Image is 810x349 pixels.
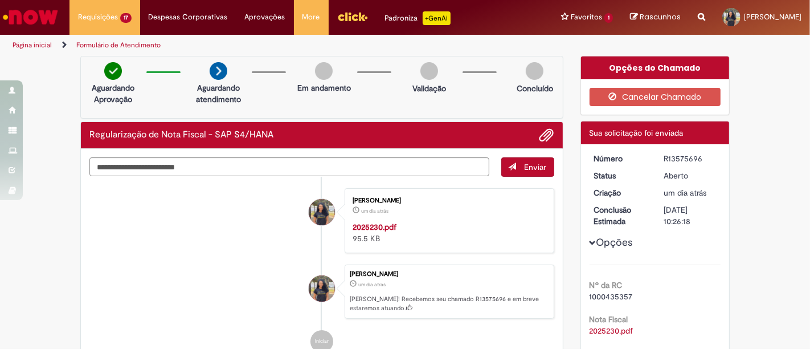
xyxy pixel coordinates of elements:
[385,11,451,25] div: Padroniza
[604,13,613,23] span: 1
[361,208,388,214] span: um dia atrás
[586,170,656,181] dt: Status
[525,162,547,172] span: Enviar
[420,62,438,80] img: img-circle-grey.png
[104,62,122,80] img: check-circle-green.png
[85,82,141,105] p: Aguardando Aprovação
[9,35,531,56] ul: Trilhas de página
[120,13,132,23] span: 17
[358,281,386,288] span: um dia atrás
[361,208,388,214] time: 29/09/2025 10:26:03
[586,204,656,227] dt: Conclusão Estimada
[350,295,548,313] p: [PERSON_NAME]! Recebemos seu chamado R13575696 e em breve estaremos atuando.
[358,281,386,288] time: 29/09/2025 10:26:16
[315,62,333,80] img: img-circle-grey.png
[337,8,368,25] img: click_logo_yellow_360x200.png
[191,82,246,105] p: Aguardando atendimento
[590,88,721,106] button: Cancelar Chamado
[539,128,554,143] button: Adicionar anexos
[581,56,730,79] div: Opções do Chamado
[571,11,602,23] span: Favoritos
[664,188,706,198] span: um dia atrás
[89,157,489,176] textarea: Digite sua mensagem aqui...
[309,275,335,302] div: Taynara Mota de Oliveira
[517,83,553,94] p: Concluído
[353,197,542,204] div: [PERSON_NAME]
[664,204,717,227] div: [DATE] 10:26:18
[245,11,285,23] span: Aprovações
[76,40,161,50] a: Formulário de Atendimento
[640,11,681,22] span: Rascunhos
[664,170,717,181] div: Aberto
[586,153,656,164] dt: Número
[590,280,623,290] b: Nº da RC
[297,82,351,94] p: Em andamento
[630,12,681,23] a: Rascunhos
[350,271,548,278] div: [PERSON_NAME]
[590,326,633,336] a: Download de 2025230.pdf
[78,11,118,23] span: Requisições
[309,199,335,225] div: Taynara Mota de Oliveira
[590,128,684,138] span: Sua solicitação foi enviada
[586,187,656,198] dt: Criação
[423,11,451,25] p: +GenAi
[590,291,633,302] span: 1000435357
[353,222,396,232] a: 2025230.pdf
[89,265,554,319] li: Taynara Mota de Oliveira
[149,11,228,23] span: Despesas Corporativas
[412,83,446,94] p: Validação
[664,188,706,198] time: 29/09/2025 10:26:16
[353,221,542,244] div: 95.5 KB
[13,40,52,50] a: Página inicial
[210,62,227,80] img: arrow-next.png
[302,11,320,23] span: More
[1,6,60,29] img: ServiceNow
[664,187,717,198] div: 29/09/2025 10:26:16
[501,157,554,177] button: Enviar
[89,130,273,140] h2: Regularização de Nota Fiscal - SAP S4/HANA Histórico de tíquete
[590,314,628,324] b: Nota Fiscal
[664,153,717,164] div: R13575696
[526,62,543,80] img: img-circle-grey.png
[744,12,801,22] span: [PERSON_NAME]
